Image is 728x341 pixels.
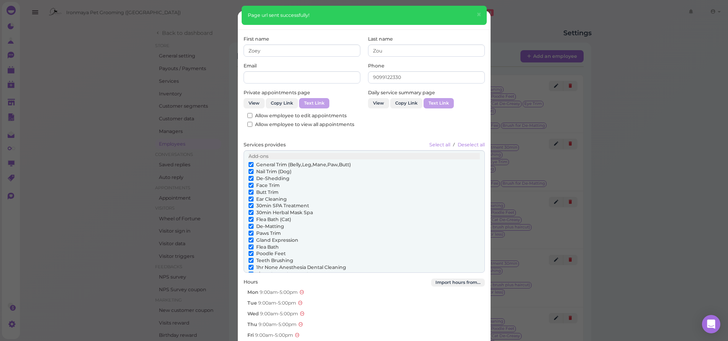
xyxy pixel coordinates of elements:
[247,321,257,327] b: Thu
[249,258,254,263] input: Teeth Brushing
[247,300,296,307] div: 9:00am - 5:00pm
[249,224,254,229] input: De-Matting
[249,196,287,203] label: Ear Cleaning
[431,279,485,287] a: Import hours from...
[249,162,254,167] input: General Trim (Belly,Leg,Mane,Paw,Butt)
[476,9,481,20] span: ×
[249,223,284,230] label: De-Matting
[249,168,291,175] label: Nail Trim (Dog)
[249,264,346,271] label: 1hr None Anesthesia Dental Cleaning
[266,98,298,108] button: Copy Link
[249,230,281,237] label: Paws Trim
[244,36,269,43] label: First name
[249,272,254,277] input: 1/2 Inch+ Body Length
[249,175,290,182] label: De-Shedding
[247,321,296,328] div: 9:00am - 5:00pm
[244,98,265,108] a: View
[249,202,309,209] label: 30min SPA Treatment
[249,250,286,257] label: Poodle Feet
[249,244,254,249] input: Flea Bath
[249,271,310,278] label: 1/2 Inch+ Body Length
[249,231,254,236] input: Paws Trim
[368,36,393,43] label: Last name
[249,203,254,208] input: 30min SPA Treatment
[249,189,278,196] label: Butt Trim
[244,62,257,69] label: Email
[244,89,310,96] label: Private appointments page
[244,16,290,24] h4: Edit employee
[247,121,354,128] label: Allow employee to view all appointments
[247,332,293,339] div: 9:00am - 5:00pm
[244,279,258,285] label: hours
[249,182,280,189] label: Face Trim
[702,315,720,333] div: Open Intercom Messenger
[429,142,452,148] a: Select all
[249,169,254,174] input: Nail Trim (Dog)
[249,161,351,168] label: General Trim (Belly,Leg,Mane,Paw,Butt)
[249,190,254,195] input: Butt Trim
[471,6,486,24] button: Close
[249,257,293,264] label: Teeth Brushing
[249,244,279,251] label: Flea Bath
[249,153,480,160] div: Add-ons
[368,62,384,69] label: Phone
[247,332,254,338] b: Fri
[390,98,422,108] button: Copy Link
[249,238,254,243] input: Gland Expression
[368,98,389,108] a: View
[249,265,254,270] input: 1hr None Anesthesia Dental Cleaning
[458,142,485,148] a: Deselect all
[247,311,259,316] b: Wed
[247,289,258,295] b: Mon
[247,289,298,296] div: 9:00am - 5:00pm
[247,113,252,118] input: Allow employee to edit appointments
[247,300,257,306] b: Tue
[247,310,298,317] div: 9:00am - 5:00pm
[244,141,286,148] label: Services provides
[249,210,254,215] input: 30min Herbal Mask Spa
[249,197,254,202] input: Ear Cleaning
[249,237,298,244] label: Gland Expression
[249,209,313,216] label: 30min Herbal Mask Spa
[249,183,254,188] input: Face Trim
[247,112,347,119] label: Allow employee to edit appointments
[249,217,254,222] input: Flea Bath (Cat)
[368,89,435,96] label: Daily service summary page
[249,216,291,223] label: Flea Bath (Cat)
[424,98,454,108] button: Text Link
[299,98,329,108] button: Text Link
[249,251,254,256] input: Poodle Feet
[247,122,252,127] input: Allow employee to view all appointments
[249,176,254,181] input: De-Shedding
